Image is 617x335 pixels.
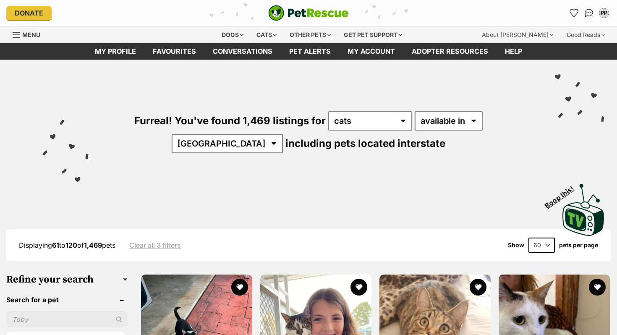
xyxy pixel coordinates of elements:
input: Toby [6,311,128,327]
div: Get pet support [338,26,408,43]
span: Displaying to of pets [19,241,115,249]
h3: Refine your search [6,274,128,285]
a: My account [339,43,403,60]
iframe: Help Scout Beacon - Open [556,293,600,318]
strong: 120 [65,241,77,249]
a: Favourites [144,43,204,60]
strong: 1,469 [84,241,102,249]
button: favourite [350,279,367,296]
a: Favourites [567,6,580,20]
span: Furreal! You've found 1,469 listings for [134,115,326,127]
a: Conversations [582,6,596,20]
button: My account [597,6,611,20]
div: About [PERSON_NAME] [476,26,559,43]
a: Clear all 3 filters [129,241,181,249]
a: Menu [13,26,46,42]
button: favourite [589,279,606,296]
img: PetRescue TV logo [562,184,604,236]
ul: Account quick links [567,6,611,20]
span: Show [508,242,524,249]
div: PP [600,9,608,17]
img: chat-41dd97257d64d25036548639549fe6c8038ab92f7586957e7f3b1b290dea8141.svg [585,9,593,17]
div: Good Reads [561,26,611,43]
span: Menu [22,31,40,38]
img: logo-cat-932fe2b9b8326f06289b0f2fb663e598f794de774fb13d1741a6617ecf9a85b4.svg [268,5,349,21]
span: including pets located interstate [285,137,445,149]
a: Boop this! [562,176,604,238]
div: Dogs [216,26,249,43]
span: Boop this! [544,179,582,209]
label: pets per page [559,242,598,249]
button: favourite [231,279,248,296]
a: Help [497,43,531,60]
div: Other pets [284,26,337,43]
button: favourite [470,279,486,296]
a: Donate [6,6,52,20]
a: PetRescue [268,5,349,21]
strong: 61 [52,241,59,249]
a: Pet alerts [281,43,339,60]
a: Adopter resources [403,43,497,60]
a: conversations [204,43,281,60]
header: Search for a pet [6,296,128,304]
a: My profile [86,43,144,60]
div: Cats [251,26,282,43]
